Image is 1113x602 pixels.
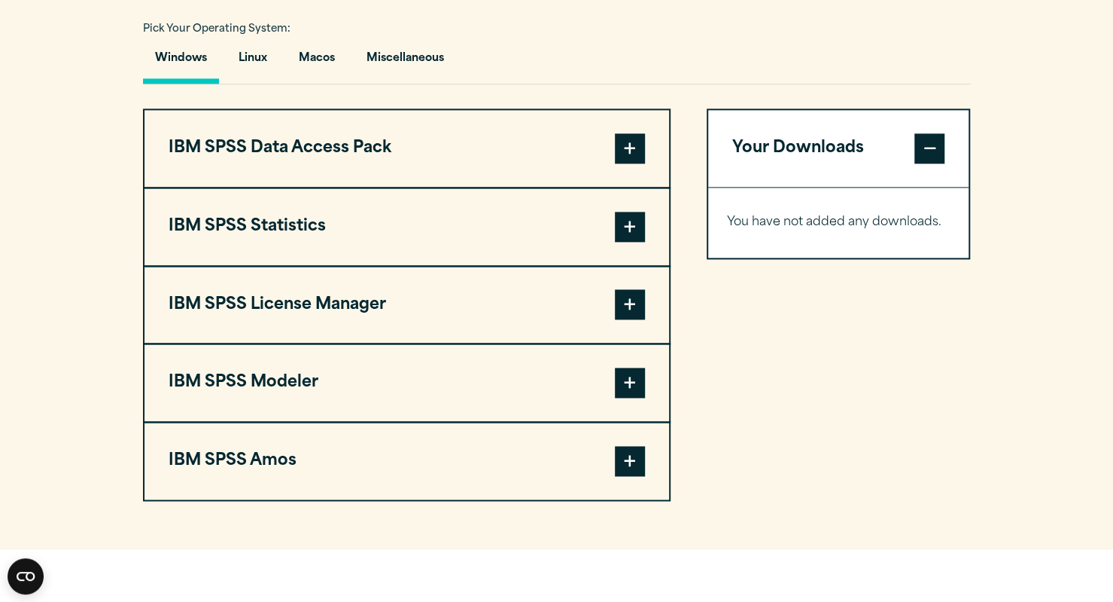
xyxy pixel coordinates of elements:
button: IBM SPSS Data Access Pack [144,110,669,187]
button: Open CMP widget [8,558,44,594]
button: IBM SPSS Modeler [144,344,669,421]
button: IBM SPSS Statistics [144,188,669,265]
button: Windows [143,41,219,84]
button: Miscellaneous [354,41,456,84]
button: Macos [287,41,347,84]
button: Your Downloads [708,110,969,187]
button: IBM SPSS Amos [144,423,669,500]
button: IBM SPSS License Manager [144,267,669,344]
button: Linux [227,41,279,84]
div: Your Downloads [708,187,969,258]
span: Pick Your Operating System: [143,24,290,34]
p: You have not added any downloads. [727,212,950,234]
